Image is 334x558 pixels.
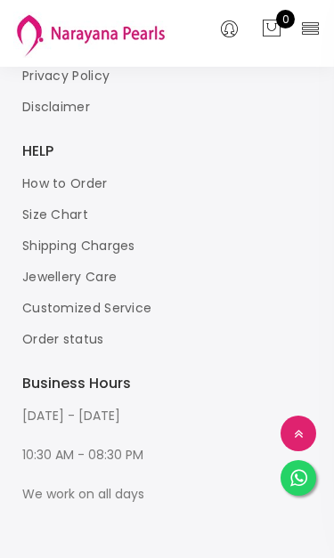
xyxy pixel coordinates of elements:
[22,483,321,505] p: We work on all days
[22,144,321,158] h3: HELP
[261,18,282,41] button: 0
[22,444,321,465] p: 10:30 AM - 08:30 PM
[22,174,108,192] a: How to Order
[22,67,110,85] a: Privacy Policy
[22,268,117,286] a: Jewellery Care
[276,10,295,28] span: 0
[22,206,88,223] a: Size Chart
[22,237,135,255] a: Shipping Charges
[22,330,104,348] a: Order status
[22,405,321,426] p: [DATE] - [DATE]
[22,98,90,116] a: Disclaimer
[22,299,151,317] a: Customized Service
[22,376,321,391] h3: Business Hours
